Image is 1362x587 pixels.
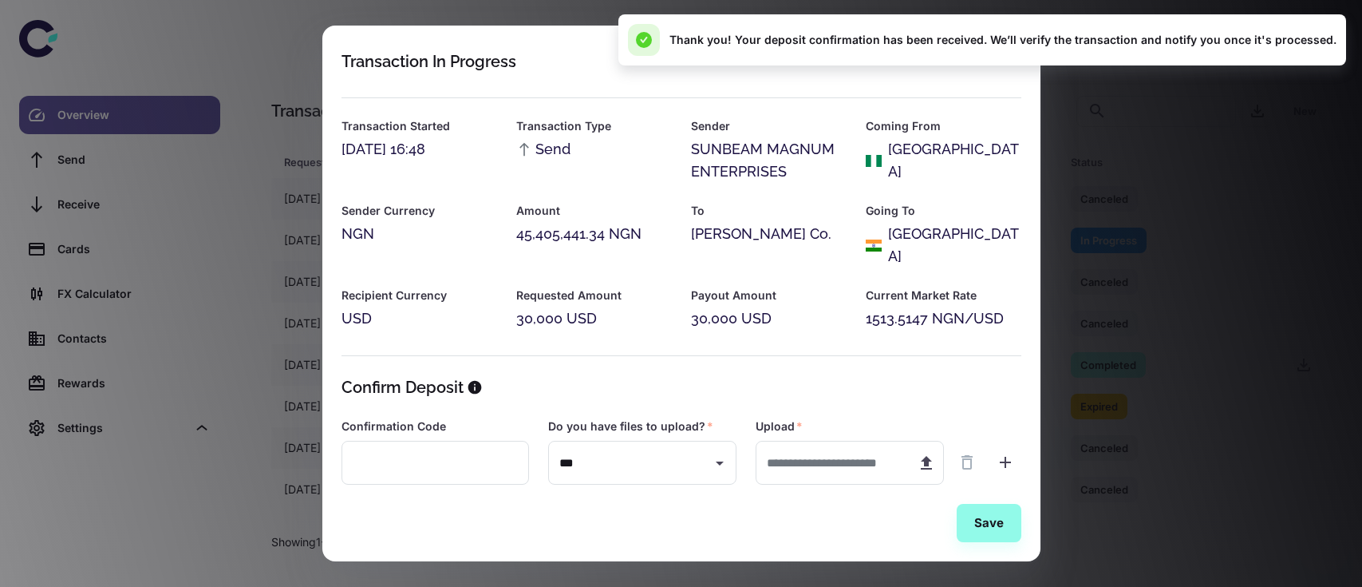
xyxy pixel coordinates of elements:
[341,287,497,304] h6: Recipient Currency
[691,202,847,220] h6: To
[341,223,497,245] div: NGN
[1298,523,1349,574] iframe: Button to launch messaging window
[691,287,847,304] h6: Payout Amount
[341,418,446,434] label: Confirmation Code
[628,24,1336,56] div: Thank you! Your deposit confirmation has been received. We’ll verify the transaction and notify y...
[691,138,847,183] div: SUNBEAM MAGNUM ENTERPRISES
[341,117,497,135] h6: Transaction Started
[888,138,1021,183] div: [GEOGRAPHIC_DATA]
[691,223,847,245] div: [PERSON_NAME] Co.
[888,223,1021,268] div: [GEOGRAPHIC_DATA]
[341,138,497,161] div: [DATE] 16:48
[866,307,1021,330] div: 1513.5147 NGN/USD
[866,202,1021,220] h6: Going To
[691,307,847,330] div: 30,000 USD
[516,223,672,245] div: 45,405,441.34 NGN
[709,452,731,474] button: Open
[341,375,464,399] h5: Confirm Deposit
[341,202,497,220] h6: Sender Currency
[341,307,497,330] div: USD
[516,117,672,135] h6: Transaction Type
[516,202,672,220] h6: Amount
[866,287,1021,304] h6: Current Market Rate
[548,418,713,434] label: Do you have files to upload?
[691,117,847,135] h6: Sender
[516,287,672,304] h6: Requested Amount
[756,418,803,434] label: Upload
[866,117,1021,135] h6: Coming From
[516,307,672,330] div: 30,000 USD
[341,52,516,71] div: Transaction In Progress
[516,138,570,161] span: Send
[957,504,1021,542] button: Save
